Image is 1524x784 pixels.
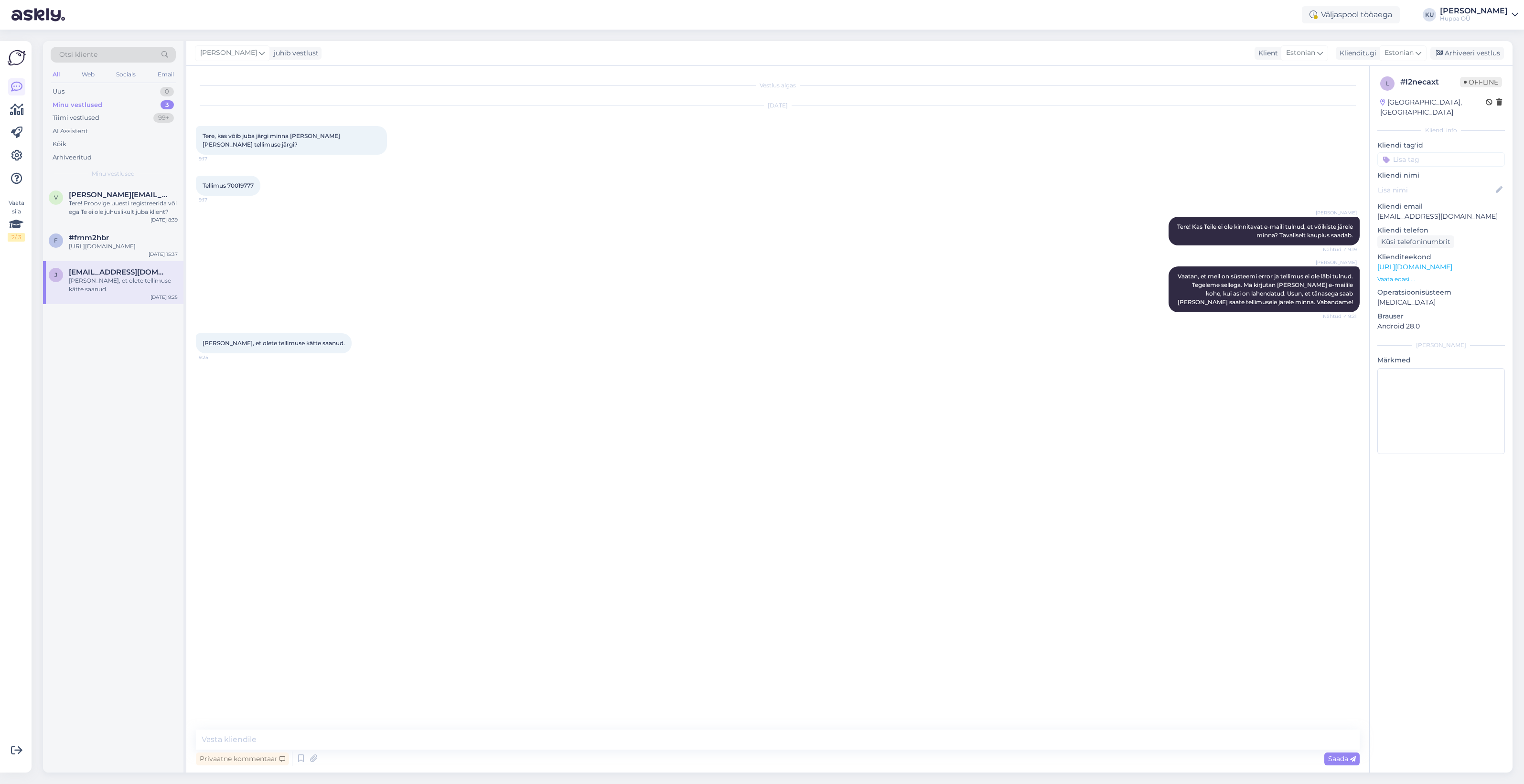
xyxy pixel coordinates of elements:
div: All [51,68,62,81]
div: Privaatne kommentaar [196,752,289,765]
span: f [54,237,58,244]
p: Operatsioonisüsteem [1377,287,1505,297]
span: Saada [1328,754,1356,763]
img: Askly Logo [8,49,26,67]
span: 9:25 [199,354,235,361]
p: Klienditeekond [1377,252,1505,262]
span: Otsi kliente [59,50,97,60]
div: Minu vestlused [53,100,102,110]
p: Vaata edasi ... [1377,275,1505,284]
div: [PERSON_NAME] [1440,7,1508,15]
span: 9:17 [199,155,235,162]
div: [PERSON_NAME] [1377,341,1505,350]
span: Tere, kas võib juba järgi minna [PERSON_NAME] [PERSON_NAME] tellimuse järgi? [203,132,342,148]
div: Web [80,68,97,81]
div: Socials [114,68,138,81]
div: 99+ [153,113,174,123]
p: Kliendi telefon [1377,225,1505,235]
div: [PERSON_NAME], et olete tellimuse kätte saanud. [69,276,178,294]
span: [PERSON_NAME] [200,48,257,58]
span: v [54,194,58,201]
p: Kliendi tag'id [1377,140,1505,150]
div: Vaata siia [8,199,25,242]
div: Tere! Proovige uuesti registreerida või ega Te ei ole juhuslikult juba klient? [69,199,178,216]
span: [PERSON_NAME] [1316,209,1357,216]
a: [PERSON_NAME]Huppa OÜ [1440,7,1518,22]
div: [DATE] 15:37 [149,251,178,258]
div: # l2necaxt [1400,76,1460,88]
span: Estonian [1286,48,1315,58]
a: [URL][DOMAIN_NAME] [1377,263,1452,271]
div: Klienditugi [1336,48,1376,58]
div: Väljaspool tööaega [1302,6,1400,23]
p: Brauser [1377,311,1505,321]
span: vikabessonova@icloud.com [69,191,168,199]
span: Nähtud ✓ 9:21 [1321,313,1357,320]
p: Märkmed [1377,355,1505,365]
span: Vaatan, et meil on süsteemi error ja tellimus ei ole läbi tulnud. Tegeleme sellega. Ma kirjutan [... [1178,273,1354,306]
div: [GEOGRAPHIC_DATA], [GEOGRAPHIC_DATA] [1380,97,1486,117]
span: Tellimus 70019777 [203,182,254,189]
div: Arhiveeritud [53,153,92,162]
div: KU [1423,8,1436,21]
div: Küsi telefoninumbrit [1377,235,1454,248]
div: [DATE] 8:39 [150,216,178,223]
span: j [54,271,57,278]
span: 9:17 [199,196,235,203]
p: Android 28.0 [1377,321,1505,331]
div: Tiimi vestlused [53,113,99,123]
span: Estonian [1384,48,1414,58]
span: [PERSON_NAME] [1316,259,1357,266]
input: Lisa tag [1377,152,1505,167]
span: Offline [1460,77,1502,87]
div: juhib vestlust [270,48,319,58]
div: 3 [161,100,174,110]
div: Klient [1255,48,1278,58]
div: 2 / 3 [8,233,25,242]
p: Kliendi email [1377,201,1505,212]
span: [PERSON_NAME], et olete tellimuse kätte saanud. [203,339,345,347]
div: Kõik [53,139,66,149]
div: [DATE] 9:25 [150,294,178,301]
span: Tere! Kas Teile ei ole kinnitavat e-maili tulnud, et võikiste järele minna? Tavaliselt kauplus sa... [1177,223,1354,239]
span: Minu vestlused [92,170,135,178]
div: Huppa OÜ [1440,15,1508,22]
p: Kliendi nimi [1377,170,1505,180]
div: AI Assistent [53,127,88,136]
div: 0 [160,87,174,96]
div: Kliendi info [1377,126,1505,135]
span: #frnm2hbr [69,233,109,242]
span: jljubovskaja@gmail.com [69,268,168,276]
span: Nähtud ✓ 9:19 [1321,246,1357,253]
span: l [1386,80,1389,87]
p: [MEDICAL_DATA] [1377,297,1505,307]
p: [EMAIL_ADDRESS][DOMAIN_NAME] [1377,212,1505,222]
div: Email [156,68,176,81]
div: Vestlus algas [196,81,1360,90]
div: [DATE] [196,101,1360,110]
div: Uus [53,87,64,96]
div: Arhiveeri vestlus [1430,47,1504,60]
div: [URL][DOMAIN_NAME] [69,242,178,251]
input: Lisa nimi [1378,185,1494,195]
